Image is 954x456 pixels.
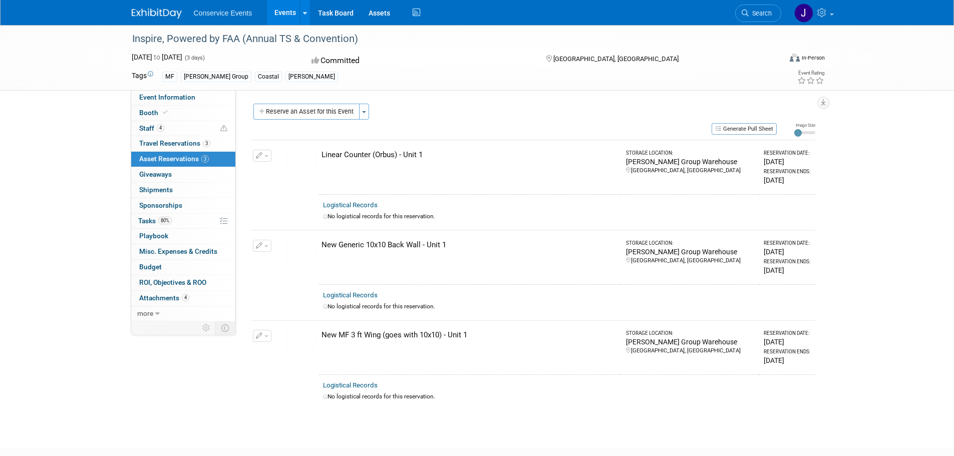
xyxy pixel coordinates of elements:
[139,247,217,255] span: Misc. Expenses & Credits
[131,306,235,321] a: more
[163,110,168,115] i: Booth reservation complete
[220,124,227,133] span: Potential Scheduling Conflict -- at least one attendee is tagged in another overlapping event.
[626,157,755,167] div: [PERSON_NAME] Group Warehouse
[131,229,235,244] a: Playbook
[626,167,755,175] div: [GEOGRAPHIC_DATA], [GEOGRAPHIC_DATA]
[286,240,315,262] img: View Images
[139,201,182,209] span: Sponsorships
[131,198,235,213] a: Sponsorships
[801,54,825,62] div: In-Person
[131,260,235,275] a: Budget
[323,291,378,299] a: Logistical Records
[131,121,235,136] a: Staff4
[626,337,755,347] div: [PERSON_NAME] Group Warehouse
[131,90,235,105] a: Event Information
[184,55,205,61] span: (3 days)
[323,392,811,401] div: No logistical records for this reservation.
[131,183,235,198] a: Shipments
[764,150,811,157] div: Reservation Date:
[253,104,360,120] button: Reserve an Asset for this Event
[626,257,755,265] div: [GEOGRAPHIC_DATA], [GEOGRAPHIC_DATA]
[764,355,811,365] div: [DATE]
[323,212,811,221] div: No logistical records for this reservation.
[797,71,824,76] div: Event Rating
[139,294,189,302] span: Attachments
[255,72,282,82] div: Coastal
[712,123,777,135] button: Generate Pull Sheet
[626,247,755,257] div: [PERSON_NAME] Group Warehouse
[286,330,315,352] img: View Images
[139,139,210,147] span: Travel Reservations
[139,155,209,163] span: Asset Reservations
[152,53,162,61] span: to
[131,291,235,306] a: Attachments4
[749,10,772,17] span: Search
[764,247,811,257] div: [DATE]
[137,309,153,317] span: more
[132,53,182,61] span: [DATE] [DATE]
[132,71,153,82] td: Tags
[626,330,755,337] div: Storage Location:
[322,330,617,340] div: New MF 3 ft Wing (goes with 10x10) - Unit 1
[198,321,215,334] td: Personalize Event Tab Strip
[764,330,811,337] div: Reservation Date:
[764,348,811,355] div: Reservation Ends:
[139,278,206,286] span: ROI, Objectives & ROO
[794,4,813,23] img: John Taggart
[131,152,235,167] a: Asset Reservations3
[735,5,781,22] a: Search
[764,168,811,175] div: Reservation Ends:
[215,321,235,334] td: Toggle Event Tabs
[285,72,338,82] div: [PERSON_NAME]
[131,214,235,229] a: Tasks80%
[139,170,172,178] span: Giveaways
[323,201,378,209] a: Logistical Records
[138,217,172,225] span: Tasks
[722,52,825,67] div: Event Format
[203,140,210,147] span: 3
[764,265,811,275] div: [DATE]
[764,175,811,185] div: [DATE]
[323,381,378,389] a: Logistical Records
[139,186,173,194] span: Shipments
[790,54,800,62] img: Format-Inperson.png
[626,347,755,355] div: [GEOGRAPHIC_DATA], [GEOGRAPHIC_DATA]
[139,93,195,101] span: Event Information
[286,150,315,172] img: View Images
[162,72,177,82] div: MF
[129,30,766,48] div: Inspire, Powered by FAA (Annual TS & Convention)
[626,240,755,247] div: Storage Location:
[764,258,811,265] div: Reservation Ends:
[626,150,755,157] div: Storage Location:
[764,157,811,167] div: [DATE]
[131,244,235,259] a: Misc. Expenses & Credits
[322,240,617,250] div: New Generic 10x10 Back Wall - Unit 1
[322,150,617,160] div: Linear Counter (Orbus) - Unit 1
[131,136,235,151] a: Travel Reservations3
[157,124,164,132] span: 4
[308,52,530,70] div: Committed
[764,337,811,347] div: [DATE]
[131,167,235,182] a: Giveaways
[131,275,235,290] a: ROI, Objectives & ROO
[131,106,235,121] a: Booth
[139,263,162,271] span: Budget
[764,240,811,247] div: Reservation Date:
[132,9,182,19] img: ExhibitDay
[139,109,170,117] span: Booth
[323,302,811,311] div: No logistical records for this reservation.
[794,122,815,128] div: Image Size
[201,155,209,163] span: 3
[182,294,189,301] span: 4
[139,232,168,240] span: Playbook
[194,9,252,17] span: Conservice Events
[158,217,172,224] span: 80%
[139,124,164,132] span: Staff
[553,55,679,63] span: [GEOGRAPHIC_DATA], [GEOGRAPHIC_DATA]
[181,72,251,82] div: [PERSON_NAME] Group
